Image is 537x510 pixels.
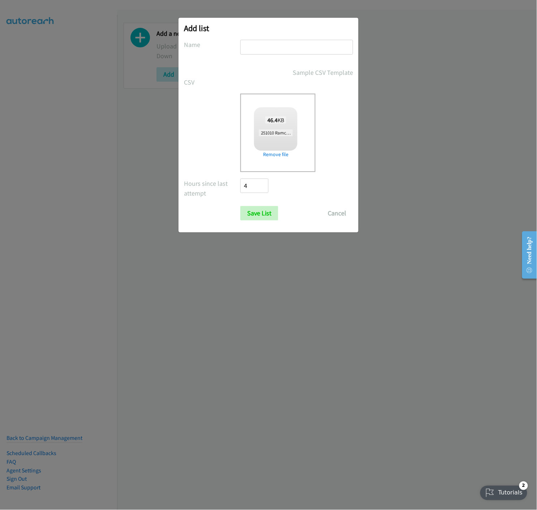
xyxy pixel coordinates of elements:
[267,116,278,124] strong: 46.4
[265,116,287,124] span: KB
[321,206,353,220] button: Cancel
[184,40,240,50] label: Name
[184,179,240,198] label: Hours since last attempt
[184,23,353,33] h2: Add list
[476,479,532,505] iframe: Checklist
[240,206,278,220] input: Save List
[516,226,537,284] iframe: Resource Center
[254,151,297,158] a: Remove file
[259,129,373,136] span: 251010 Ramco Coffee Event [GEOGRAPHIC_DATA] - A.xlsx
[184,77,240,87] label: CSV
[293,68,353,77] a: Sample CSV Template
